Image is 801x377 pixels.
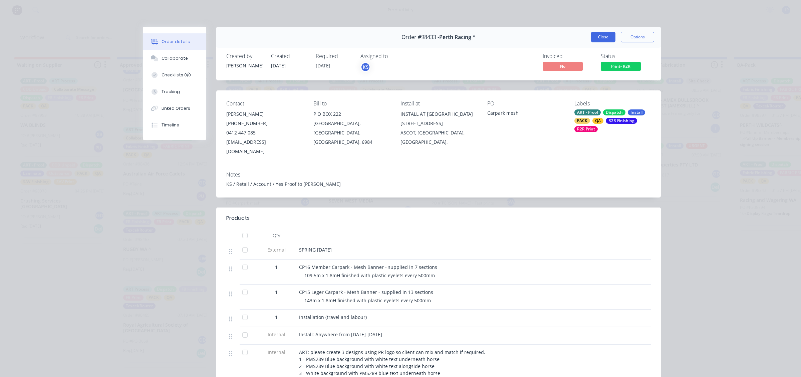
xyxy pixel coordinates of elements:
[591,32,615,42] button: Close
[402,34,439,40] span: Order #98433 -
[226,119,303,128] div: [PHONE_NUMBER]
[275,264,278,271] span: 1
[226,100,303,107] div: Contact
[360,53,427,59] div: Assigned to
[313,100,390,107] div: Bill to
[304,297,431,304] span: 143m x 1.8mH finished with plastic eyelets every 500mm
[226,214,250,222] div: Products
[299,314,367,320] span: Installation (travel and labour)
[271,53,308,59] div: Created
[400,128,477,147] div: ASCOT, [GEOGRAPHIC_DATA], [GEOGRAPHIC_DATA],
[226,62,263,69] div: [PERSON_NAME]
[143,33,206,50] button: Order details
[592,118,603,124] div: QA
[621,32,654,42] button: Options
[543,53,593,59] div: Invoiced
[313,119,390,147] div: [GEOGRAPHIC_DATA], [GEOGRAPHIC_DATA], [GEOGRAPHIC_DATA], 6984
[259,246,294,253] span: External
[574,126,598,132] div: R2R Print
[603,109,625,115] div: Dispatch
[226,109,303,156] div: [PERSON_NAME][PHONE_NUMBER]0412 447 085[EMAIL_ADDRESS][DOMAIN_NAME]
[162,55,188,61] div: Collaborate
[259,349,294,356] span: Internal
[275,314,278,321] span: 1
[162,105,190,111] div: Linked Orders
[226,171,651,178] div: Notes
[313,109,390,147] div: P O BOX 222[GEOGRAPHIC_DATA], [GEOGRAPHIC_DATA], [GEOGRAPHIC_DATA], 6984
[143,50,206,67] button: Collaborate
[304,272,435,279] span: 109.5m x 1.8mH finished with plastic eyelets every 500mm
[299,331,382,338] span: Install: Anywhere from [DATE]-[DATE]
[316,53,352,59] div: Required
[574,118,590,124] div: PACK
[143,117,206,133] button: Timeline
[601,53,651,59] div: Status
[259,331,294,338] span: Internal
[226,109,303,119] div: [PERSON_NAME]
[226,180,651,187] div: KS / Retail / Account / Yes Proof to [PERSON_NAME]
[226,137,303,156] div: [EMAIL_ADDRESS][DOMAIN_NAME]
[143,67,206,83] button: Checklists 0/0
[360,62,370,72] button: KS
[275,289,278,296] span: 1
[400,100,477,107] div: Install at
[299,289,433,295] span: CP15 Leger Carpark - Mesh Banner - supplied in 13 sections
[487,100,564,107] div: PO
[256,229,296,242] div: Qty
[400,109,477,147] div: INSTALL AT [GEOGRAPHIC_DATA][STREET_ADDRESS]ASCOT, [GEOGRAPHIC_DATA], [GEOGRAPHIC_DATA],
[143,83,206,100] button: Tracking
[226,128,303,137] div: 0412 447 085
[162,122,179,128] div: Timeline
[162,89,180,95] div: Tracking
[601,62,641,70] span: Print- R2R
[316,62,330,69] span: [DATE]
[143,100,206,117] button: Linked Orders
[271,62,286,69] span: [DATE]
[574,100,651,107] div: Labels
[162,72,191,78] div: Checklists 0/0
[487,109,564,119] div: Carpark mesh
[162,39,190,45] div: Order details
[400,109,477,128] div: INSTALL AT [GEOGRAPHIC_DATA][STREET_ADDRESS]
[299,247,332,253] span: SPRING [DATE]
[574,109,601,115] div: ART - Proof
[439,34,476,40] span: Perth Racing ^
[601,62,641,72] button: Print- R2R
[299,264,437,270] span: CP16 Member Carpark - Mesh Banner - supplied in 7 sections
[543,62,583,70] span: No
[628,109,645,115] div: Install
[606,118,637,124] div: R2R Finishing
[313,109,390,119] div: P O BOX 222
[226,53,263,59] div: Created by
